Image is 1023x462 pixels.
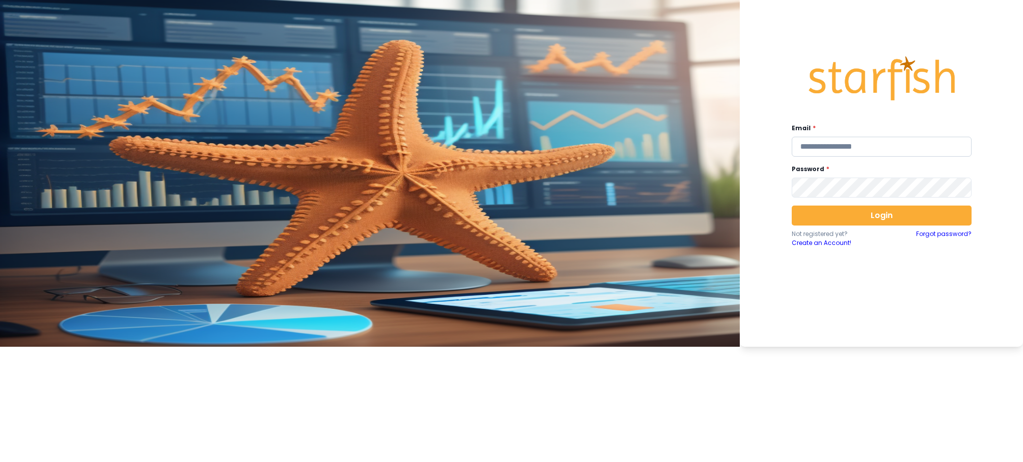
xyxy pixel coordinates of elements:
a: Forgot password? [916,230,972,247]
a: Create an Account! [792,238,882,247]
label: Password [792,165,966,174]
button: Login [792,206,972,226]
label: Email [792,124,966,133]
p: Not registered yet? [792,230,882,238]
img: Logo.42cb71d561138c82c4ab.png [807,47,957,110]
